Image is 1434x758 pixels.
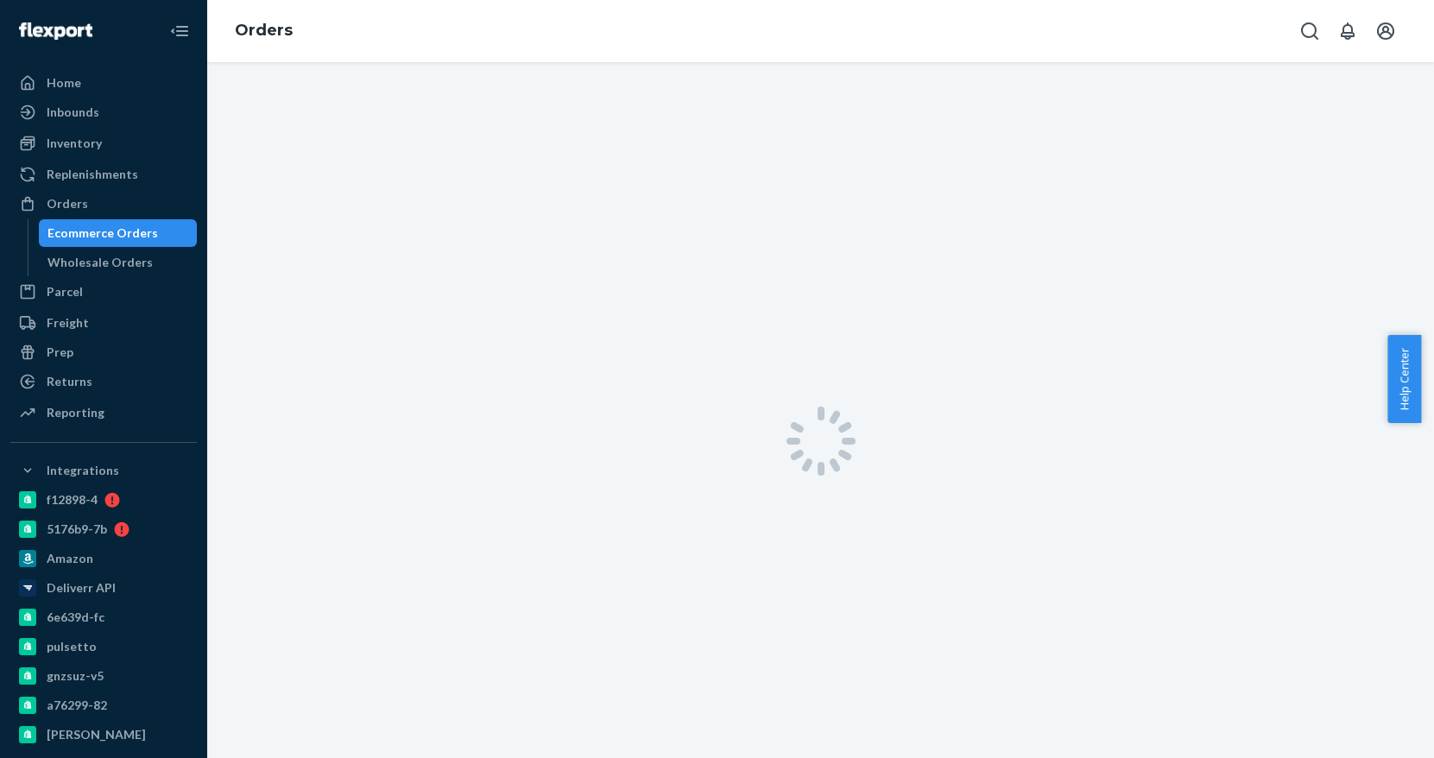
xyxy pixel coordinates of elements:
div: Ecommerce Orders [47,224,158,242]
div: Returns [47,373,92,390]
a: gnzsuz-v5 [10,662,197,690]
a: Orders [10,190,197,218]
div: Deliverr API [47,579,116,597]
a: pulsetto [10,633,197,660]
div: 6e639d-fc [47,609,104,626]
a: Home [10,69,197,97]
a: Deliverr API [10,574,197,602]
a: f12898-4 [10,486,197,514]
div: Inbounds [47,104,99,121]
div: 5176b9-7b [47,521,107,538]
a: 6e639d-fc [10,603,197,631]
div: Integrations [47,462,119,479]
a: Reporting [10,399,197,426]
div: Prep [47,344,73,361]
button: Close Navigation [162,14,197,48]
a: Replenishments [10,161,197,188]
button: Integrations [10,457,197,484]
ol: breadcrumbs [221,6,306,56]
a: Prep [10,338,197,366]
button: Open account menu [1368,14,1403,48]
a: [PERSON_NAME] [10,721,197,749]
button: Help Center [1387,335,1421,423]
div: Parcel [47,283,83,300]
img: Flexport logo [19,22,92,40]
a: Returns [10,368,197,395]
a: Inbounds [10,98,197,126]
a: Wholesale Orders [39,249,198,276]
div: Freight [47,314,89,332]
div: Amazon [47,550,93,567]
div: pulsetto [47,638,97,655]
div: f12898-4 [47,491,98,508]
a: Inventory [10,129,197,157]
a: Freight [10,309,197,337]
a: Ecommerce Orders [39,219,198,247]
div: Reporting [47,404,104,421]
a: Orders [235,21,293,40]
button: Open Search Box [1292,14,1327,48]
a: a76299-82 [10,692,197,719]
div: Replenishments [47,166,138,183]
div: Inventory [47,135,102,152]
div: Orders [47,195,88,212]
a: Parcel [10,278,197,306]
div: a76299-82 [47,697,107,714]
div: Home [47,74,81,92]
div: gnzsuz-v5 [47,667,104,685]
div: Wholesale Orders [47,254,153,271]
button: Open notifications [1330,14,1365,48]
a: Amazon [10,545,197,572]
div: [PERSON_NAME] [47,726,146,743]
a: 5176b9-7b [10,515,197,543]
